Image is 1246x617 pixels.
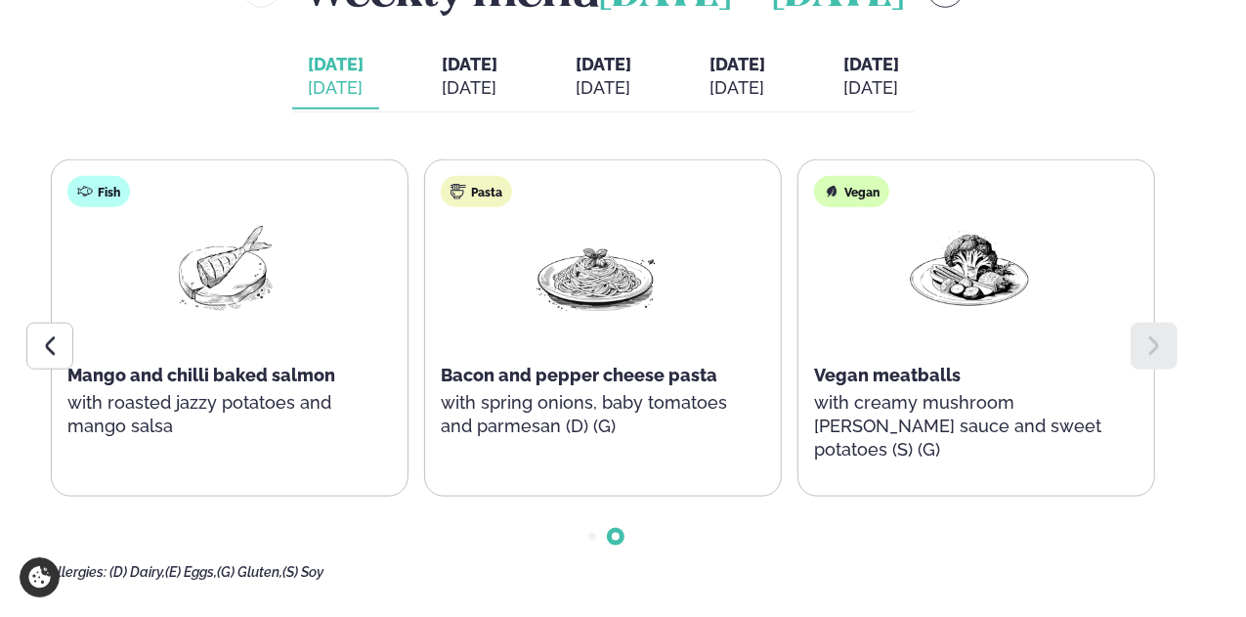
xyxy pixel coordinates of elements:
[441,176,512,207] div: Pasta
[534,223,659,314] img: Spagetti.png
[576,54,631,74] span: [DATE]
[709,76,765,100] div: [DATE]
[907,223,1032,314] img: Vegan.png
[824,184,839,199] img: Vegan.svg
[217,564,282,580] span: (G) Gluten,
[165,564,217,580] span: (E) Eggs,
[67,365,335,385] span: Mango and chilli baked salmon
[67,391,378,438] p: with roasted jazzy potatoes and mango salsa
[843,54,899,74] span: [DATE]
[588,533,596,541] span: Go to slide 1
[67,176,130,207] div: Fish
[694,45,781,110] button: [DATE] [DATE]
[308,53,364,76] span: [DATE]
[426,45,513,110] button: [DATE] [DATE]
[292,45,379,110] button: [DATE] [DATE]
[442,54,497,74] span: [DATE]
[77,184,93,199] img: fish.svg
[109,564,165,580] span: (D) Dairy,
[451,184,466,199] img: pasta.svg
[814,391,1125,462] p: with creamy mushroom [PERSON_NAME] sauce and sweet potatoes (S) (G)
[282,564,323,580] span: (S) Soy
[843,76,899,100] div: [DATE]
[828,45,915,110] button: [DATE] [DATE]
[442,76,497,100] div: [DATE]
[441,365,717,385] span: Bacon and pepper cheese pasta
[308,76,364,100] div: [DATE]
[160,223,285,314] img: Fish.png
[814,365,961,385] span: Vegan meatballs
[441,391,752,438] p: with spring onions, baby tomatoes and parmesan (D) (G)
[560,45,647,110] button: [DATE] [DATE]
[20,557,60,597] a: Cookie settings
[709,54,765,74] span: [DATE]
[49,564,107,580] span: Allergies:
[612,533,620,541] span: Go to slide 2
[814,176,889,207] div: Vegan
[576,76,631,100] div: [DATE]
